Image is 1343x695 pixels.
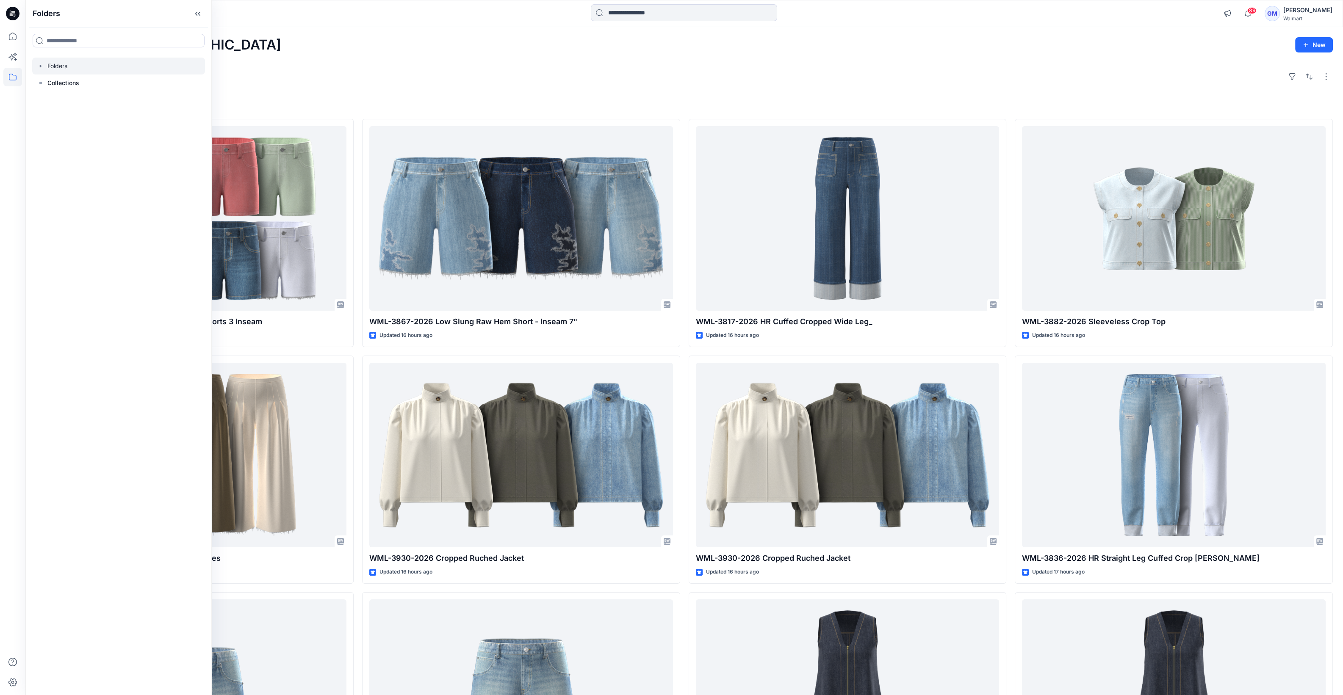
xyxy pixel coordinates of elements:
p: WML-3930-2026 Cropped Ruched Jacket [696,552,1000,564]
a: WML-3836-2026 HR Straight Leg Cuffed Crop Jean [1022,363,1326,548]
div: [PERSON_NAME] [1283,5,1332,15]
p: WML-3930-2026 Cropped Ruched Jacket [369,552,673,564]
p: Updated 16 hours ago [706,568,759,576]
p: Updated 17 hours ago [1032,568,1085,576]
p: WML-3882-2026 Sleeveless Crop Top [1022,316,1326,328]
a: WML-3867-2026 Low Slung Raw Hem Short - Inseam 7" [369,126,673,311]
p: Updated 16 hours ago [379,331,432,340]
p: WML-3867-2026 Low Slung Raw Hem Short - Inseam 7" [369,316,673,328]
div: Walmart [1283,15,1332,22]
p: Collections [47,78,79,88]
h4: Styles [36,100,1333,110]
a: WML-3817-2026 HR Cuffed Cropped Wide Leg_ [696,126,1000,311]
a: WML-3930-2026 Cropped Ruched Jacket [369,363,673,548]
span: 89 [1247,7,1257,14]
a: WML-3882-2026 Sleeveless Crop Top [1022,126,1326,311]
p: WML-3817-2026 HR Cuffed Cropped Wide Leg_ [696,316,1000,328]
p: Updated 16 hours ago [379,568,432,576]
a: WML-3930-2026 Cropped Ruched Jacket [696,363,1000,548]
button: New [1295,37,1333,52]
div: GM [1265,6,1280,21]
p: WML-3836-2026 HR Straight Leg Cuffed Crop [PERSON_NAME] [1022,552,1326,564]
p: Updated 16 hours ago [1032,331,1085,340]
p: Updated 16 hours ago [706,331,759,340]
